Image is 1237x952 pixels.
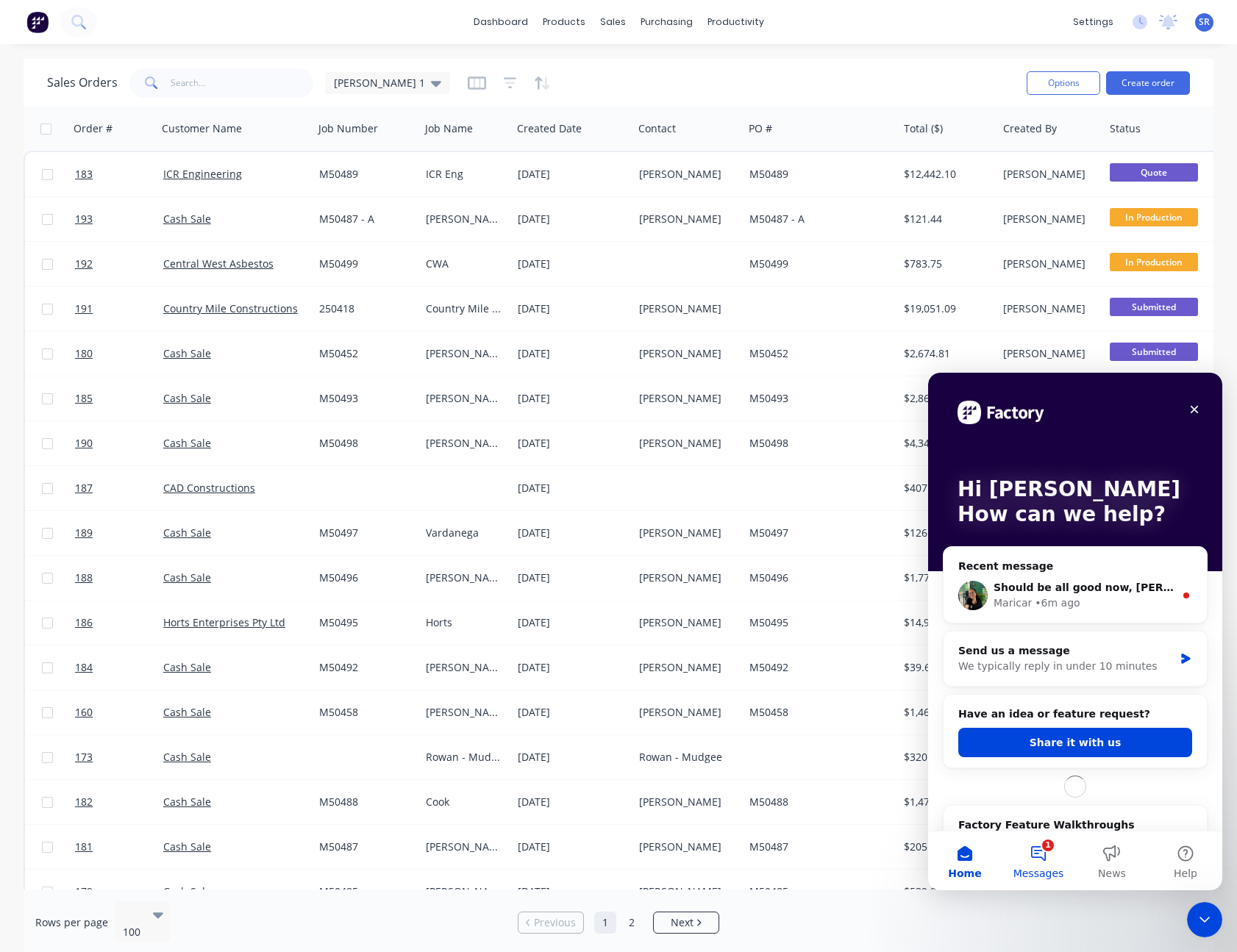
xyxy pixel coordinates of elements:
[639,705,732,720] div: [PERSON_NAME]
[639,346,732,361] div: [PERSON_NAME]
[1110,343,1198,361] span: Submitted
[1003,301,1094,316] div: [PERSON_NAME]
[319,660,410,675] div: M50492
[749,121,772,136] div: PO #
[319,795,410,809] div: M50488
[518,795,627,809] div: [DATE]
[319,212,410,226] div: M50487 - A
[334,75,425,90] span: [PERSON_NAME] 1
[904,121,943,136] div: Total ($)
[426,526,502,540] div: Vardanega
[1106,71,1190,95] button: Create order
[518,570,627,585] div: [DATE]
[518,346,627,361] div: [DATE]
[904,167,987,182] div: $12,442.10
[75,466,163,510] a: 187
[171,68,314,98] input: Search...
[147,459,221,518] button: News
[26,11,49,33] img: Factory
[1003,167,1094,182] div: [PERSON_NAME]
[518,436,627,451] div: [DATE]
[904,884,987,899] div: $532.88
[426,346,502,361] div: [PERSON_NAME]
[633,11,700,33] div: purchasing
[65,209,1105,221] span: Should be all good now, [PERSON_NAME]. I’ve deleted and re-added the Lost Status column in Workfl...
[75,840,93,854] span: 181
[534,915,576,930] span: Previous
[1187,902,1222,937] iframe: Intercom live chat
[671,915,694,930] span: Next
[75,152,163,196] a: 183
[904,526,987,540] div: $126.50
[163,436,211,450] a: Cash Sale
[75,735,163,779] a: 173
[904,212,987,226] div: $121.44
[426,436,502,451] div: [PERSON_NAME]
[426,212,502,226] div: [PERSON_NAME]
[30,286,246,301] div: We typically reply in under 10 minutes
[123,925,143,940] div: 100
[75,556,163,600] a: 188
[75,301,93,316] span: 191
[75,257,93,271] span: 192
[518,915,583,930] a: Previous page
[47,76,118,90] h1: Sales Orders
[639,570,732,585] div: [PERSON_NAME]
[1003,212,1094,226] div: [PERSON_NAME]
[1110,208,1198,226] span: In Production
[518,840,627,854] div: [DATE]
[318,121,378,136] div: Job Number
[749,391,885,406] div: M50493
[518,884,627,899] div: [DATE]
[904,660,987,675] div: $39.60
[904,795,987,809] div: $1,473.12
[749,167,885,182] div: M50489
[749,526,885,540] div: M50497
[621,912,643,934] a: Page 2
[170,495,198,506] span: News
[426,795,502,809] div: Cook
[426,705,502,720] div: [PERSON_NAME]
[15,258,279,314] div: Send us a messageWe typically reply in under 10 minutes
[904,481,987,495] div: $407.00
[75,870,163,914] a: 179
[253,24,279,50] div: Close
[75,197,163,241] a: 193
[246,495,269,506] span: Help
[85,495,136,506] span: Messages
[639,212,732,226] div: [PERSON_NAME]
[904,436,987,451] div: $4,349.40
[639,795,732,809] div: [PERSON_NAME]
[75,167,93,182] span: 183
[518,660,627,675] div: [DATE]
[163,301,298,315] a: Country Mile Constructions
[319,436,410,451] div: M50498
[518,257,627,271] div: [DATE]
[75,526,93,540] span: 189
[75,391,93,406] span: 185
[426,167,502,182] div: ICR Eng
[75,346,93,361] span: 180
[904,705,987,720] div: $1,460.84
[75,212,93,226] span: 193
[163,212,211,226] a: Cash Sale
[904,615,987,630] div: $14,901.48
[512,912,725,934] ul: Pagination
[749,705,885,720] div: M50458
[904,346,987,361] div: $2,674.81
[75,570,93,585] span: 188
[163,750,211,764] a: Cash Sale
[163,615,285,629] a: Horts Enterprises Pty Ltd
[518,615,627,630] div: [DATE]
[518,167,627,182] div: [DATE]
[30,445,264,460] h2: Factory Feature Walkthroughs
[535,11,593,33] div: products
[749,660,885,675] div: M50492
[319,526,410,540] div: M50497
[75,780,163,824] a: 182
[75,511,163,555] a: 189
[75,825,163,869] a: 181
